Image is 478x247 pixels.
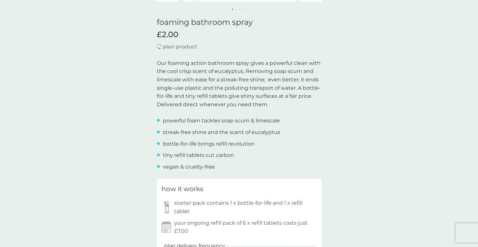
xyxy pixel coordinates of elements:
[157,59,322,109] p: Our foaming action bathroom spray gives a powerful clean with the cool crisp scent of eucalyptus....
[157,18,322,27] h1: foaming bathroom spray
[163,43,197,51] p: plan product
[163,140,255,148] p: bottle-for-life brings refill revolution
[163,163,215,171] p: vegan & cruelty-free
[163,117,280,125] p: powerful foam tackles soap scum & limescale
[157,30,178,39] span: £2.00
[162,184,203,194] h3: how it works
[163,151,234,160] p: tiny refill tablets cut carbon
[174,199,317,215] p: starter pack contains 1 x bottle-for-life and 1 x refill tablet
[174,219,317,235] p: your ongoing refill pack of 6 x refill tablets costs just £7.00
[163,128,280,137] p: streak-free shine and the scent of eucalyptus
